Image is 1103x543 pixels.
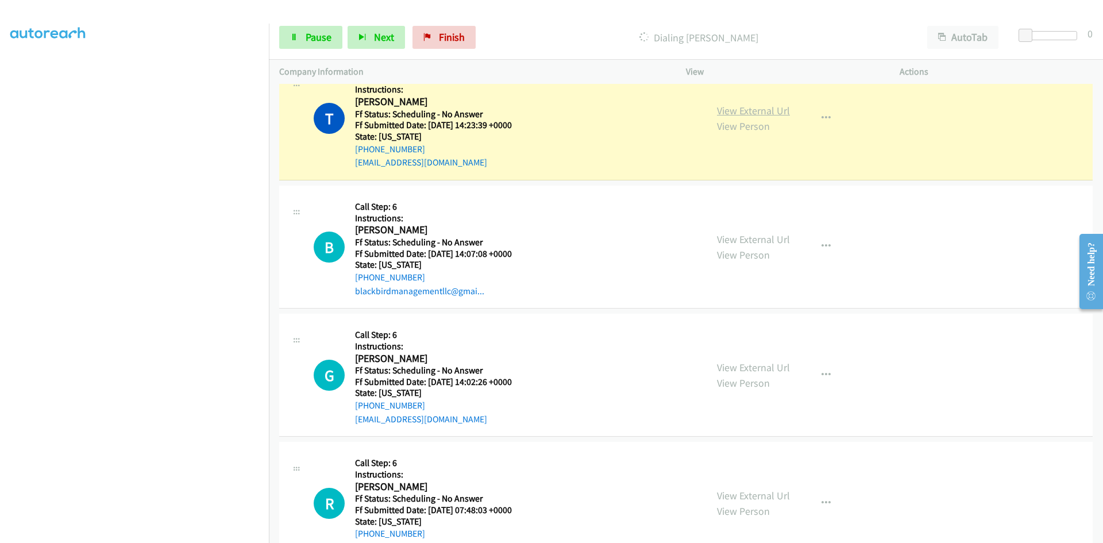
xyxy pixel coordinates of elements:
[314,103,345,134] h1: T
[1087,26,1093,41] div: 0
[355,493,512,505] h5: Ff Status: Scheduling - No Answer
[355,131,512,143] h5: State: [US_STATE]
[355,286,484,296] a: blackbirdmanagementllc@gmai...
[279,65,665,79] p: Company Information
[439,30,465,44] span: Finish
[900,65,1093,79] p: Actions
[717,505,770,518] a: View Person
[355,457,512,469] h5: Call Step: 6
[355,365,512,376] h5: Ff Status: Scheduling - No Answer
[717,104,790,117] a: View External Url
[355,480,512,494] h2: [PERSON_NAME]
[348,26,405,49] button: Next
[355,414,487,425] a: [EMAIL_ADDRESS][DOMAIN_NAME]
[355,272,425,283] a: [PHONE_NUMBER]
[717,120,770,133] a: View Person
[355,157,487,168] a: [EMAIL_ADDRESS][DOMAIN_NAME]
[355,109,512,120] h5: Ff Status: Scheduling - No Answer
[717,489,790,502] a: View External Url
[355,237,512,248] h5: Ff Status: Scheduling - No Answer
[355,248,512,260] h5: Ff Submitted Date: [DATE] 14:07:08 +0000
[314,232,345,263] h1: B
[314,360,345,391] div: The call is yet to be attempted
[355,95,512,109] h2: [PERSON_NAME]
[355,84,512,95] h5: Instructions:
[1024,31,1077,40] div: Delay between calls (in seconds)
[355,329,512,341] h5: Call Step: 6
[355,528,425,539] a: [PHONE_NUMBER]
[717,361,790,374] a: View External Url
[717,233,790,246] a: View External Url
[374,30,394,44] span: Next
[927,26,998,49] button: AutoTab
[355,120,512,131] h5: Ff Submitted Date: [DATE] 14:23:39 +0000
[314,360,345,391] h1: G
[314,232,345,263] div: The call is yet to be attempted
[355,376,512,388] h5: Ff Submitted Date: [DATE] 14:02:26 +0000
[355,387,512,399] h5: State: [US_STATE]
[355,400,425,411] a: [PHONE_NUMBER]
[686,65,879,79] p: View
[355,341,512,352] h5: Instructions:
[355,144,425,155] a: [PHONE_NUMBER]
[355,259,512,271] h5: State: [US_STATE]
[717,376,770,390] a: View Person
[314,488,345,519] h1: R
[1070,226,1103,317] iframe: Resource Center
[355,505,512,516] h5: Ff Submitted Date: [DATE] 07:48:03 +0000
[491,30,907,45] p: Dialing [PERSON_NAME]
[717,248,770,261] a: View Person
[306,30,331,44] span: Pause
[355,469,512,480] h5: Instructions:
[355,201,512,213] h5: Call Step: 6
[355,224,512,237] h2: [PERSON_NAME]
[355,352,512,365] h2: [PERSON_NAME]
[355,213,512,224] h5: Instructions:
[279,26,342,49] a: Pause
[355,516,512,527] h5: State: [US_STATE]
[314,488,345,519] div: The call is yet to be attempted
[412,26,476,49] a: Finish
